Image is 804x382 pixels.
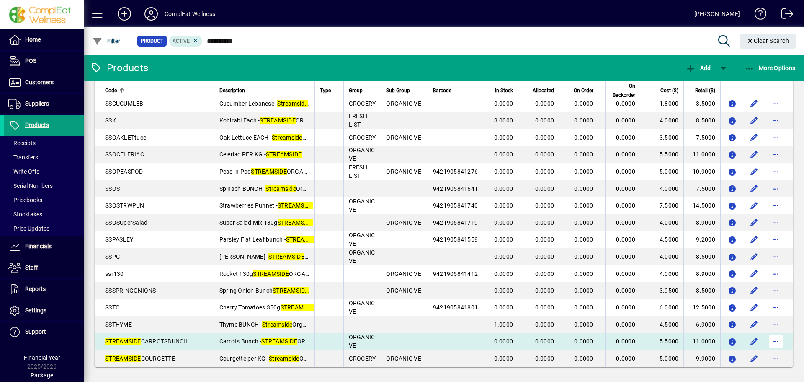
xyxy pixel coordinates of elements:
span: 9421905841801 [433,304,478,311]
span: 0.0000 [535,253,554,260]
span: 0.0000 [535,321,554,328]
em: STREAMSIDE [281,304,317,311]
span: 0.0000 [616,270,635,277]
span: ORGANIC VE [386,355,421,362]
button: Profile [138,6,165,21]
td: 4.0000 [647,214,684,231]
span: Parsley Flat Leaf bunch - ORGANICS [219,236,352,243]
a: Support [4,322,84,343]
span: Rocket 130g ORGANICS [219,270,319,277]
span: 0.0000 [574,287,593,294]
span: COURGETTE [105,355,175,362]
div: In Stock [488,86,521,95]
em: Streamside [277,100,308,107]
button: Edit [747,267,761,281]
a: Financials [4,236,84,257]
button: Edit [747,199,761,212]
a: Receipts [4,136,84,150]
span: 0.0000 [574,219,593,226]
td: 8.9000 [683,214,720,231]
button: Filter [90,34,123,49]
span: 0.0000 [494,185,513,192]
em: Streamside [265,185,296,192]
span: 0.0000 [574,100,593,107]
span: 0.0000 [616,338,635,345]
span: 0.0000 [616,253,635,260]
span: Group [349,86,363,95]
span: SSK [105,117,116,124]
span: 0.0000 [616,304,635,311]
span: 0.0000 [574,151,593,158]
span: 0.0000 [535,100,554,107]
span: Stocktakes [8,211,42,218]
span: 0.0000 [616,134,635,141]
em: STREAMSIDE [266,151,302,158]
button: More options [769,148,783,161]
td: 5.5000 [647,146,684,163]
em: STREAMSIDE [286,236,322,243]
span: 0.0000 [574,185,593,192]
span: ORGANIC VE [349,334,375,349]
div: Group [349,86,376,95]
span: 0.0000 [535,151,554,158]
td: 8.5000 [683,282,720,299]
span: SSOPEASPOD [105,168,143,175]
span: 0.0000 [616,100,635,107]
span: Cost ($) [660,86,678,95]
td: 4.0000 [647,180,684,197]
span: ORGANIC VE [386,219,421,226]
button: More options [769,131,783,144]
em: STREAMSIDE [273,287,309,294]
span: Write Offs [8,168,39,175]
span: 0.0000 [494,304,513,311]
span: 0.0000 [574,321,593,328]
span: Suppliers [25,100,49,107]
span: ORGANIC VE [349,198,375,213]
span: ORGANIC VE [386,168,421,175]
button: More options [769,250,783,263]
button: More Options [742,60,798,75]
span: 0.0000 [535,304,554,311]
span: ORGANIC VE [386,100,421,107]
a: Price Updates [4,221,84,236]
span: 0.0000 [494,287,513,294]
span: Serial Numbers [8,182,53,189]
span: 0.0000 [616,321,635,328]
span: Financial Year [24,354,60,361]
span: Customers [25,79,54,86]
span: 0.0000 [494,151,513,158]
span: 0.0000 [494,270,513,277]
span: 0.0000 [494,355,513,362]
span: Peas in Pod ORGANICS [219,168,317,175]
a: Customers [4,72,84,93]
span: 0.0000 [616,168,635,175]
span: Spring Onion Bunch ORGANICS [219,287,338,294]
button: Edit [747,216,761,229]
span: SSTC [105,304,119,311]
a: Staff [4,257,84,278]
button: More options [769,301,783,314]
a: Transfers [4,150,84,164]
span: SSSPRINGONIONS [105,287,156,294]
button: Edit [747,335,761,348]
span: Description [219,86,245,95]
button: Edit [747,182,761,195]
span: SSOSUperSalad [105,219,147,226]
td: 6.9000 [683,316,720,333]
button: More options [769,182,783,195]
button: Edit [747,97,761,110]
em: STREAMSIDE [253,270,289,277]
span: Strawberries Punnet - ORGANICS [219,202,343,209]
span: 0.0000 [616,236,635,243]
span: 0.0000 [535,168,554,175]
span: Active [173,38,190,44]
span: ORGANIC VE [386,287,421,294]
button: More options [769,335,783,348]
span: ssr130 [105,270,124,277]
div: ComplEat Wellness [165,7,215,21]
span: 0.0000 [535,270,554,277]
em: STREAMSIDE [278,219,314,226]
em: STREAMSIDE [261,338,297,345]
span: 0.0000 [574,304,593,311]
span: 1.0000 [494,321,513,328]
